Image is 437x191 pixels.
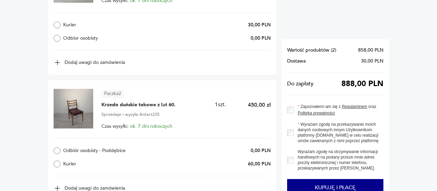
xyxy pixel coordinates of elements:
input: Kurier [54,22,60,28]
input: Odbior osobisty [54,35,60,42]
label: Wyrażam zgodę na przekazywanie moich danych osobowych innym Użytkownikom platformy [DOMAIN_NAME] ... [294,122,384,144]
label: Kurier [54,22,146,28]
span: Dostawa [287,58,306,64]
label: Kurier [54,161,146,167]
span: 858,00 PLN [358,47,383,53]
p: 60,00 PLN [248,161,271,167]
span: ok. 7 dni roboczych [130,123,172,129]
img: Krzesło duńskie tekowe z lat 60. [54,89,93,128]
a: Regulaminem [342,104,367,109]
a: Polityką prywatności [298,111,335,115]
label: Odbior osobisty [54,35,146,42]
span: 30,00 PLN [361,58,383,64]
p: 0,00 PLN [251,35,271,41]
label: Zapoznałem/-am się z oraz [294,104,384,116]
p: 30,00 PLN [248,22,271,28]
p: 450,00 zł [248,101,271,109]
span: Wartość produktów ( 2 ) [287,47,336,53]
span: Sprzedaje i wysyła: Antart235 [101,111,159,118]
span: Czas wysyłki: [101,124,172,129]
input: Kurier [54,161,60,167]
button: Dodaj uwagi do zamówienia [54,59,125,66]
input: Odbiór osobisty - Poddębice [54,147,60,154]
span: Krzesło duńskie tekowe z lat 60. [101,101,175,108]
label: Odbiór osobisty - Poddębice [54,147,146,154]
label: Wyrażam zgodę na otrzymywanie informacji handlowych na podany przeze mnie adres poczty elektronic... [294,149,384,171]
span: 1 szt. [215,101,226,108]
article: Paczka 2 [101,90,124,98]
span: Do zapłaty [287,81,313,86]
span: 888,00 PLN [341,81,383,86]
p: 0,00 PLN [251,147,271,154]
